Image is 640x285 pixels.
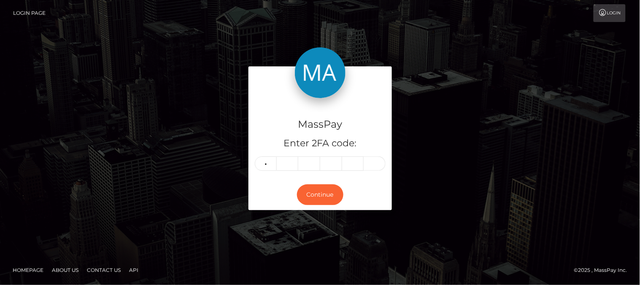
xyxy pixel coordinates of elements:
h4: MassPay [255,117,386,132]
button: Continue [297,184,343,205]
a: Contact Us [84,263,124,277]
a: Homepage [9,263,47,277]
div: © 2025 , MassPay Inc. [574,266,634,275]
a: Login Page [13,4,46,22]
img: MassPay [295,47,346,98]
h5: Enter 2FA code: [255,137,386,150]
a: Login [594,4,626,22]
a: About Us [49,263,82,277]
a: API [126,263,142,277]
